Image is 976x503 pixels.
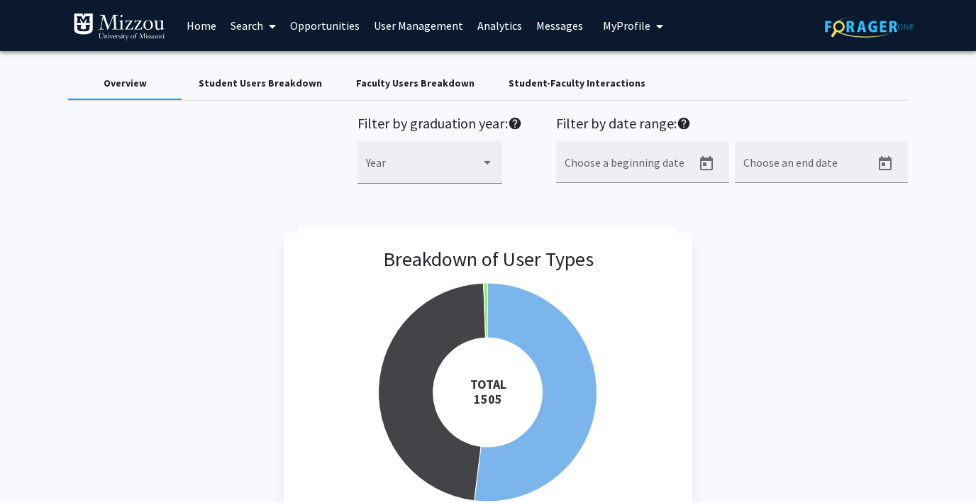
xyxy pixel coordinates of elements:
[179,1,223,50] a: Home
[603,18,650,33] span: My Profile
[11,439,60,492] iframe: Chat
[199,76,322,91] div: Student Users Breakdown
[509,76,645,91] div: Student-Faculty Interactions
[470,1,529,50] a: Analytics
[825,16,914,38] img: ForagerOne Logo
[383,248,594,272] h3: Breakdown of User Types
[470,376,506,407] tspan: TOTAL 1505
[529,1,590,50] a: Messages
[677,115,691,132] mat-icon: help
[104,76,147,91] div: Overview
[283,1,367,50] a: Opportunities
[871,150,899,178] button: Open calendar
[357,115,522,136] h2: Filter by graduation year:
[73,13,165,41] img: University of Missouri Logo
[692,150,721,178] button: Open calendar
[556,115,908,136] h2: Filter by date range:
[356,76,475,91] div: Faculty Users Breakdown
[508,115,522,132] mat-icon: help
[223,1,283,50] a: Search
[367,1,470,50] a: User Management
